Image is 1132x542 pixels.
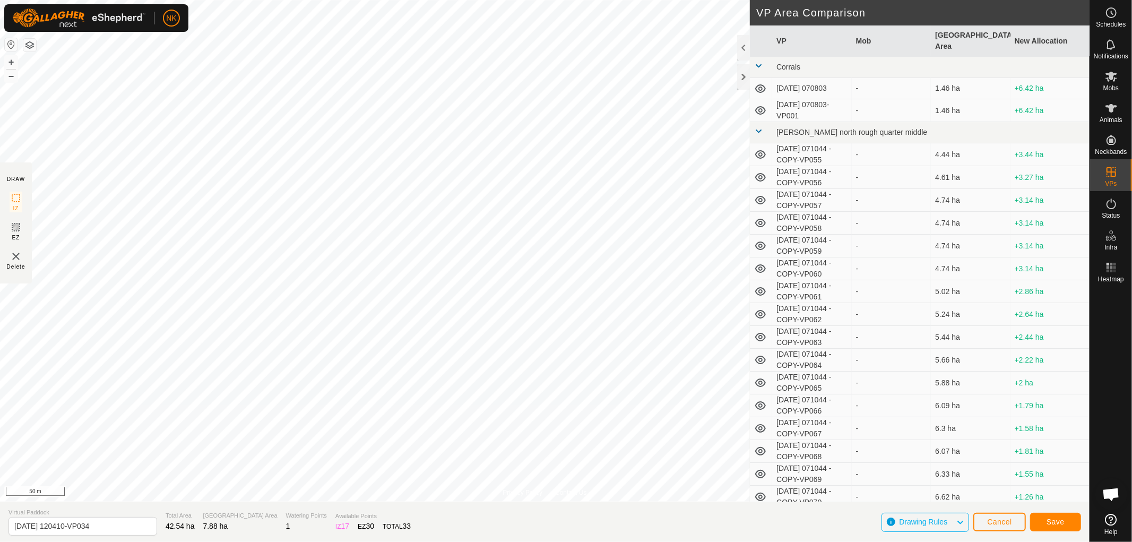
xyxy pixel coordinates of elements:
[772,326,851,349] td: [DATE] 071044 - COPY-VP063
[772,463,851,486] td: [DATE] 071044 - COPY-VP069
[856,195,927,206] div: -
[1010,303,1090,326] td: +2.64 ha
[286,511,327,520] span: Watering Points
[856,286,927,297] div: -
[772,189,851,212] td: [DATE] 071044 - COPY-VP057
[931,417,1010,440] td: 6.3 ha
[856,377,927,389] div: -
[13,8,145,28] img: Gallagher Logo
[772,143,851,166] td: [DATE] 071044 - COPY-VP055
[5,56,18,68] button: +
[856,492,927,503] div: -
[1090,510,1132,539] a: Help
[931,303,1010,326] td: 5.24 ha
[772,440,851,463] td: [DATE] 071044 - COPY-VP068
[7,263,25,271] span: Delete
[358,521,374,532] div: EZ
[503,488,542,497] a: Privacy Policy
[1010,257,1090,280] td: +3.14 ha
[1010,166,1090,189] td: +3.27 ha
[166,511,195,520] span: Total Area
[1098,276,1124,282] span: Heatmap
[856,218,927,229] div: -
[1010,235,1090,257] td: +3.14 ha
[1010,99,1090,122] td: +6.42 ha
[12,234,20,242] span: EZ
[931,25,1010,57] th: [GEOGRAPHIC_DATA] Area
[931,235,1010,257] td: 4.74 ha
[10,250,22,263] img: VP
[335,512,411,521] span: Available Points
[772,417,851,440] td: [DATE] 071044 - COPY-VP067
[1010,417,1090,440] td: +1.58 ha
[23,39,36,51] button: Map Layers
[856,172,927,183] div: -
[5,70,18,82] button: –
[776,63,800,71] span: Corrals
[931,372,1010,394] td: 5.88 ha
[856,355,927,366] div: -
[1010,394,1090,417] td: +1.79 ha
[931,440,1010,463] td: 6.07 ha
[1030,513,1081,531] button: Save
[931,166,1010,189] td: 4.61 ha
[772,394,851,417] td: [DATE] 071044 - COPY-VP066
[772,25,851,57] th: VP
[856,446,927,457] div: -
[772,212,851,235] td: [DATE] 071044 - COPY-VP058
[931,394,1010,417] td: 6.09 ha
[931,78,1010,99] td: 1.46 ha
[987,518,1012,526] span: Cancel
[856,423,927,434] div: -
[13,204,19,212] span: IZ
[772,372,851,394] td: [DATE] 071044 - COPY-VP065
[1047,518,1065,526] span: Save
[1094,53,1128,59] span: Notifications
[856,332,927,343] div: -
[1010,143,1090,166] td: +3.44 ha
[931,99,1010,122] td: 1.46 ha
[931,257,1010,280] td: 4.74 ha
[772,235,851,257] td: [DATE] 071044 - COPY-VP059
[166,13,176,24] span: NK
[1010,440,1090,463] td: +1.81 ha
[772,486,851,509] td: [DATE] 071044 - COPY-VP070
[856,309,927,320] div: -
[931,486,1010,509] td: 6.62 ha
[1104,244,1117,251] span: Infra
[931,280,1010,303] td: 5.02 ha
[772,78,851,99] td: [DATE] 070803
[856,469,927,480] div: -
[1104,529,1118,535] span: Help
[383,521,411,532] div: TOTAL
[1010,212,1090,235] td: +3.14 ha
[1095,478,1127,510] div: Open chat
[856,263,927,274] div: -
[1010,372,1090,394] td: +2 ha
[931,326,1010,349] td: 5.44 ha
[772,349,851,372] td: [DATE] 071044 - COPY-VP064
[856,240,927,252] div: -
[1100,117,1122,123] span: Animals
[772,303,851,326] td: [DATE] 071044 - COPY-VP062
[1010,349,1090,372] td: +2.22 ha
[772,166,851,189] td: [DATE] 071044 - COPY-VP056
[772,280,851,303] td: [DATE] 071044 - COPY-VP061
[756,6,1090,19] h2: VP Area Comparison
[7,175,25,183] div: DRAW
[931,143,1010,166] td: 4.44 ha
[856,83,927,94] div: -
[1103,85,1119,91] span: Mobs
[931,463,1010,486] td: 6.33 ha
[203,522,228,530] span: 7.88 ha
[203,511,278,520] span: [GEOGRAPHIC_DATA] Area
[1010,326,1090,349] td: +2.44 ha
[973,513,1026,531] button: Cancel
[1010,189,1090,212] td: +3.14 ha
[1010,280,1090,303] td: +2.86 ha
[1010,463,1090,486] td: +1.55 ha
[1102,212,1120,219] span: Status
[1095,149,1127,155] span: Neckbands
[931,349,1010,372] td: 5.66 ha
[776,128,927,136] span: [PERSON_NAME] north rough quarter middle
